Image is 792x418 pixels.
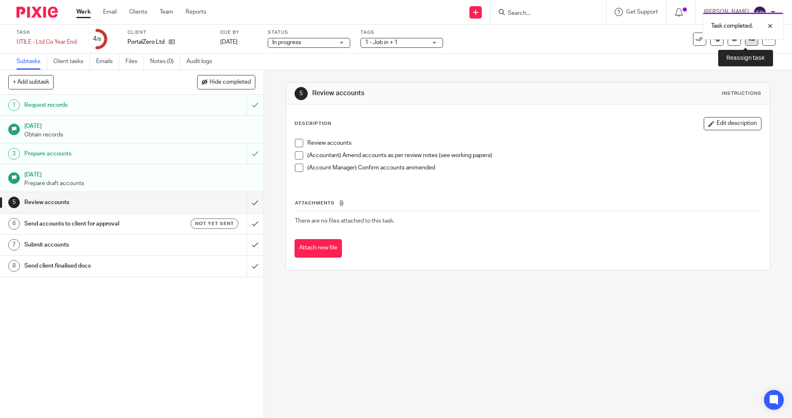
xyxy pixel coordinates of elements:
p: Review accounts [307,139,761,147]
h1: Send accounts to client for approval [24,218,167,230]
p: Description [295,120,331,127]
label: Status [268,29,350,36]
p: (Account Manager) Confirm accounts ammended [307,164,761,172]
h1: Send client finalised docs [24,260,167,272]
div: Instructions [722,90,761,97]
span: Hide completed [210,79,251,86]
a: Clients [129,8,147,16]
button: + Add subtask [8,75,54,89]
div: 4 [93,34,101,44]
h1: Review accounts [312,89,546,98]
a: Reports [186,8,206,16]
div: 5 [295,87,308,100]
label: Client [127,29,210,36]
label: Due by [220,29,257,36]
p: Task completed. [711,22,753,30]
p: (Accountant) Amend accounts as per review notes (see working papers) [307,151,761,160]
img: Pixie [16,7,58,18]
div: 5 [8,197,20,208]
h1: Request records [24,99,167,111]
span: [DATE] [220,39,238,45]
h1: Review accounts [24,196,167,209]
a: Team [160,8,173,16]
a: Audit logs [186,54,218,70]
a: Client tasks [53,54,90,70]
h1: Prepare accounts [24,148,167,160]
span: Attachments [295,201,335,205]
div: 7 [8,239,20,251]
p: PortalZero Ltd [127,38,165,46]
button: Hide completed [197,75,255,89]
p: Obtain records [24,131,255,139]
div: 8 [8,260,20,272]
label: Tags [361,29,443,36]
a: Emails [96,54,119,70]
span: In progress [272,40,301,45]
a: Files [125,54,144,70]
a: Email [103,8,117,16]
small: /8 [97,37,101,42]
a: Subtasks [16,54,47,70]
button: Attach new file [295,239,342,258]
a: Notes (0) [150,54,180,70]
span: 1 - Job in + 1 [365,40,398,45]
span: Not yet sent [195,220,234,227]
div: 6 [8,218,20,230]
div: 1 [8,99,20,111]
div: 3 [8,148,20,160]
div: UTILE - Ltd Co Year End [16,38,77,46]
p: Prepare draft accounts [24,179,255,188]
a: Work [76,8,91,16]
span: There are no files attached to this task. [295,218,394,224]
button: Edit description [704,117,761,130]
label: Task [16,29,77,36]
img: svg%3E [753,6,766,19]
h1: Submit accounts [24,239,167,251]
h1: [DATE] [24,120,255,130]
h1: [DATE] [24,169,255,179]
